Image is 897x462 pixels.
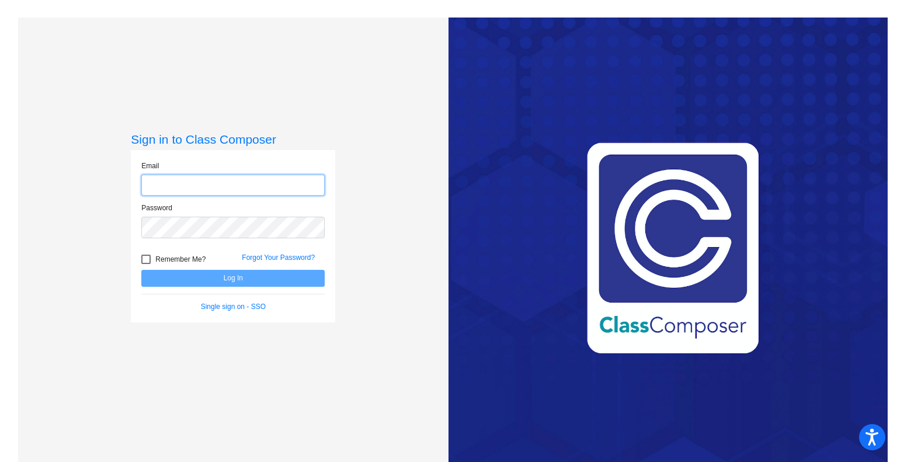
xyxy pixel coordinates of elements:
button: Log In [141,270,325,287]
label: Email [141,161,159,171]
label: Password [141,203,172,213]
h3: Sign in to Class Composer [131,132,335,147]
a: Forgot Your Password? [242,253,315,262]
a: Single sign on - SSO [201,303,266,311]
span: Remember Me? [155,252,206,266]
